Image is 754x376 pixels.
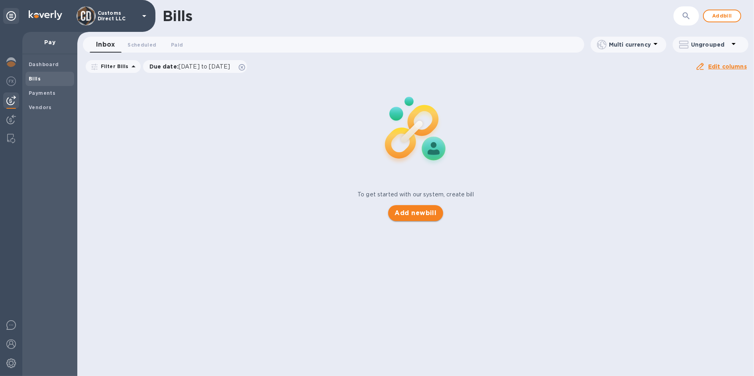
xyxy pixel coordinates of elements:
p: Pay [29,38,71,46]
p: Filter Bills [98,63,129,70]
span: Inbox [96,39,115,50]
p: Multi currency [609,41,651,49]
span: [DATE] to [DATE] [179,63,230,70]
p: Customs Direct LLC [98,10,137,22]
span: Paid [171,41,183,49]
b: Vendors [29,104,52,110]
span: Scheduled [128,41,156,49]
img: Foreign exchange [6,76,16,86]
span: Add bill [710,11,734,21]
button: Add newbill [388,205,443,221]
div: Due date:[DATE] to [DATE] [143,60,247,73]
img: Logo [29,10,62,20]
b: Dashboard [29,61,59,67]
b: Bills [29,76,41,82]
b: Payments [29,90,55,96]
button: Addbill [703,10,741,22]
p: Ungrouped [691,41,729,49]
h1: Bills [163,8,192,24]
p: To get started with our system, create bill [357,190,474,199]
p: Due date : [149,63,234,70]
div: Unpin categories [3,8,19,24]
span: Add new bill [395,208,436,218]
u: Edit columns [708,63,747,70]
